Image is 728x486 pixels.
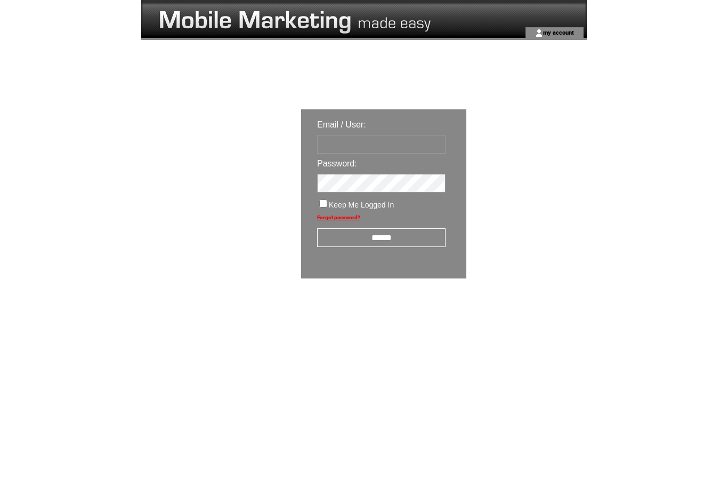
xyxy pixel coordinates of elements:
[329,201,394,209] span: Keep Me Logged In
[497,305,551,318] img: transparent.png
[317,159,357,168] span: Password:
[317,214,360,220] a: Forgot password?
[543,29,574,36] a: my account
[535,29,543,37] img: account_icon.gif
[317,120,366,129] span: Email / User:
